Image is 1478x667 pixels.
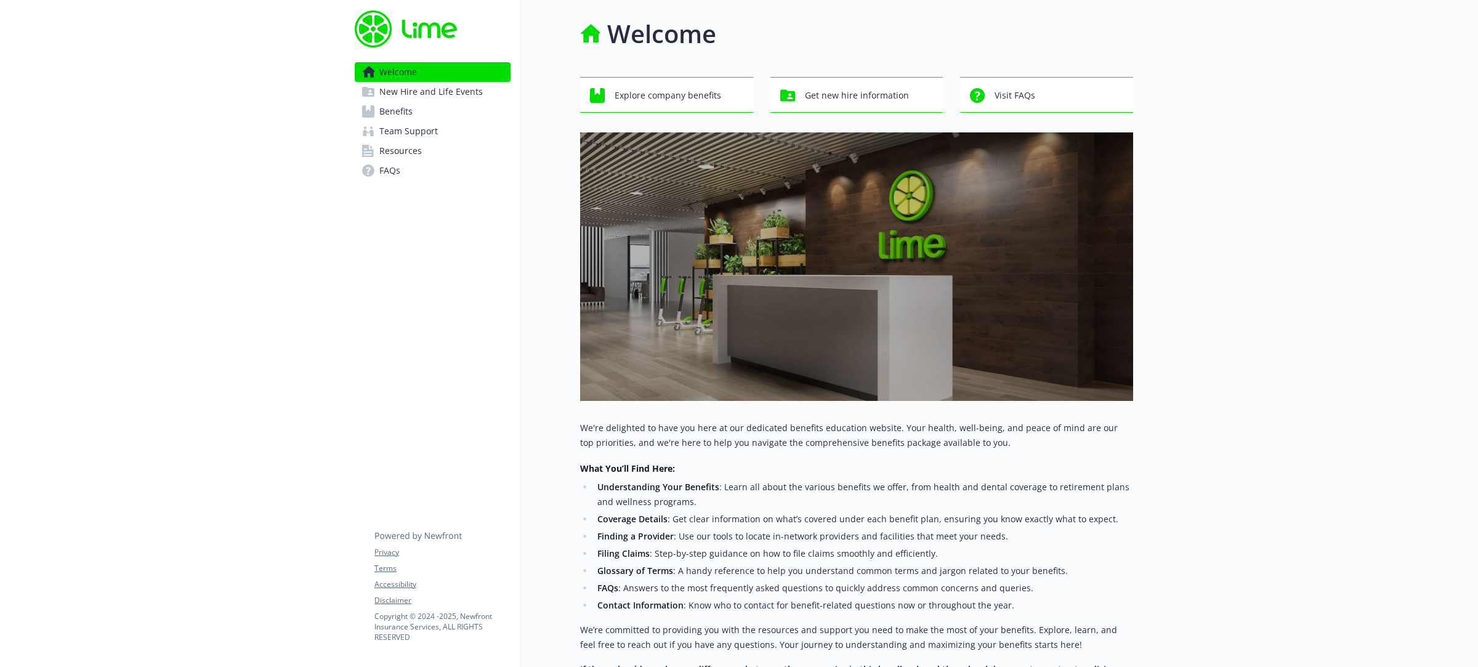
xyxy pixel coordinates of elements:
strong: What You’ll Find Here: [580,463,675,474]
a: Privacy [374,547,510,558]
button: Get new hire information [770,77,943,113]
a: New Hire and Life Events [355,82,511,102]
strong: Finding a Provider [597,530,674,542]
strong: Filing Claims [597,548,650,559]
a: Resources [355,141,511,161]
a: Accessibility [374,579,510,590]
img: overview page banner [580,132,1133,401]
span: Get new hire information [805,84,909,107]
li: : Step-by-step guidance on how to file claims smoothly and efficiently. [594,546,1133,561]
a: Disclaimer [374,595,510,606]
strong: Coverage Details [597,513,668,525]
li: : Use our tools to locate in-network providers and facilities that meet your needs. [594,529,1133,544]
a: Benefits [355,102,511,121]
li: : A handy reference to help you understand common terms and jargon related to your benefits. [594,564,1133,578]
span: New Hire and Life Events [379,82,483,102]
p: Copyright © 2024 - 2025 , Newfront Insurance Services, ALL RIGHTS RESERVED [374,611,510,642]
a: Team Support [355,121,511,141]
strong: FAQs [597,582,618,594]
strong: Understanding Your Benefits [597,481,719,493]
li: : Answers to the most frequently asked questions to quickly address common concerns and queries. [594,581,1133,596]
li: : Know who to contact for benefit-related questions now or throughout the year. [594,598,1133,613]
button: Explore company benefits [580,77,753,113]
span: Benefits [379,102,413,121]
strong: Contact Information [597,599,684,611]
li: : Learn all about the various benefits we offer, from health and dental coverage to retirement pl... [594,480,1133,509]
p: We're delighted to have you here at our dedicated benefits education website. Your health, well-b... [580,421,1133,450]
span: FAQs [379,161,400,180]
span: Resources [379,141,422,161]
p: We’re committed to providing you with the resources and support you need to make the most of your... [580,623,1133,652]
span: Explore company benefits [615,84,721,107]
span: Welcome [379,62,417,82]
a: Welcome [355,62,511,82]
a: FAQs [355,161,511,180]
a: Terms [374,563,510,574]
strong: Glossary of Terms [597,565,673,576]
li: : Get clear information on what’s covered under each benefit plan, ensuring you know exactly what... [594,512,1133,527]
span: Visit FAQs [995,84,1035,107]
span: Team Support [379,121,438,141]
h1: Welcome [607,15,716,52]
button: Visit FAQs [960,77,1133,113]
